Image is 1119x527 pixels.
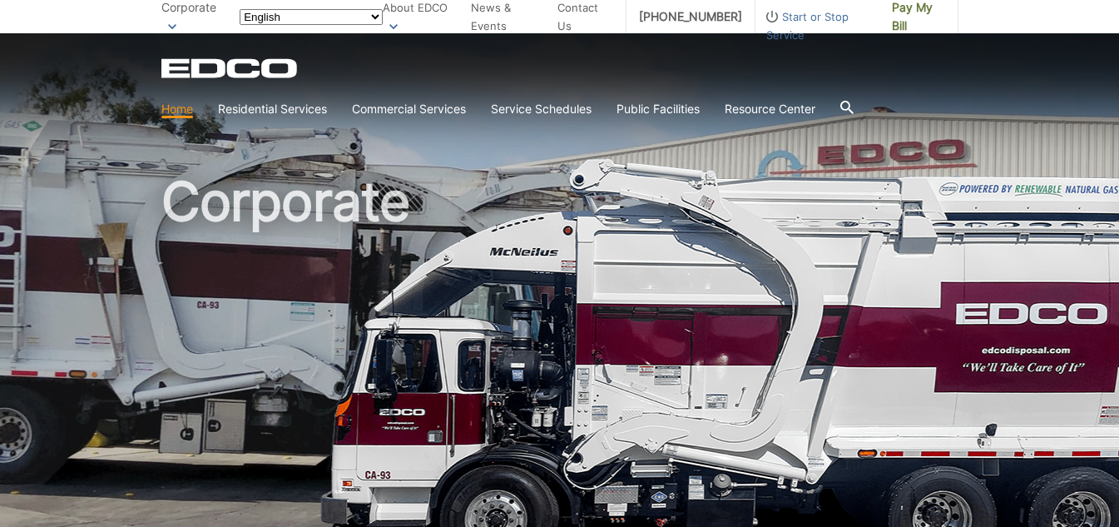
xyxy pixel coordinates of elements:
a: EDCD logo. Return to the homepage. [161,58,300,78]
a: Home [161,100,193,118]
a: Residential Services [218,100,327,118]
a: Commercial Services [352,100,466,118]
a: Resource Center [725,100,815,118]
a: Service Schedules [491,100,592,118]
a: Public Facilities [616,100,700,118]
select: Select a language [240,9,383,25]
